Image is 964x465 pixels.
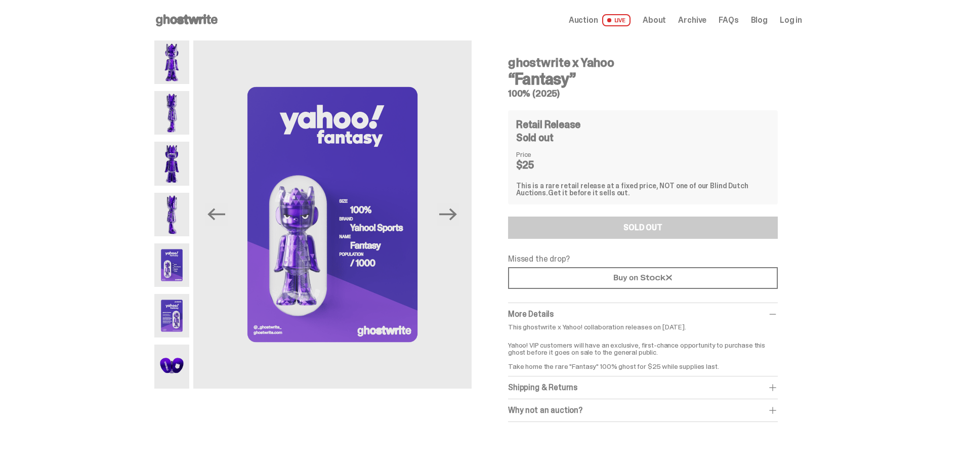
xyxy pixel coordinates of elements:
[193,40,472,389] img: Yahoo-HG---5.png
[602,14,631,26] span: LIVE
[569,16,598,24] span: Auction
[516,151,567,158] dt: Price
[516,119,580,130] h4: Retail Release
[508,405,778,415] div: Why not an auction?
[780,16,802,24] a: Log in
[508,71,778,87] h3: “Fantasy”
[569,14,631,26] a: Auction LIVE
[205,203,228,226] button: Previous
[508,217,778,239] button: SOLD OUT
[508,334,778,370] p: Yahoo! VIP customers will have an exclusive, first-chance opportunity to purchase this ghost befo...
[516,133,770,143] div: Sold out
[548,188,630,197] span: Get it before it sells out.
[508,309,554,319] span: More Details
[154,294,189,337] img: Yahoo-HG---6.png
[751,16,768,24] a: Blog
[678,16,706,24] a: Archive
[508,383,778,393] div: Shipping & Returns
[508,323,778,330] p: This ghostwrite x Yahoo! collaboration releases on [DATE].
[508,57,778,69] h4: ghostwrite x Yahoo
[516,182,770,196] div: This is a rare retail release at a fixed price, NOT one of our Blind Dutch Auctions.
[437,203,459,226] button: Next
[154,91,189,135] img: Yahoo-HG---2.png
[516,160,567,170] dd: $25
[643,16,666,24] a: About
[154,243,189,287] img: Yahoo-HG---5.png
[154,345,189,388] img: Yahoo-HG---7.png
[508,89,778,98] h5: 100% (2025)
[154,40,189,84] img: Yahoo-HG---1.png
[719,16,738,24] a: FAQs
[154,193,189,236] img: Yahoo-HG---4.png
[154,142,189,185] img: Yahoo-HG---3.png
[623,224,662,232] div: SOLD OUT
[508,255,778,263] p: Missed the drop?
